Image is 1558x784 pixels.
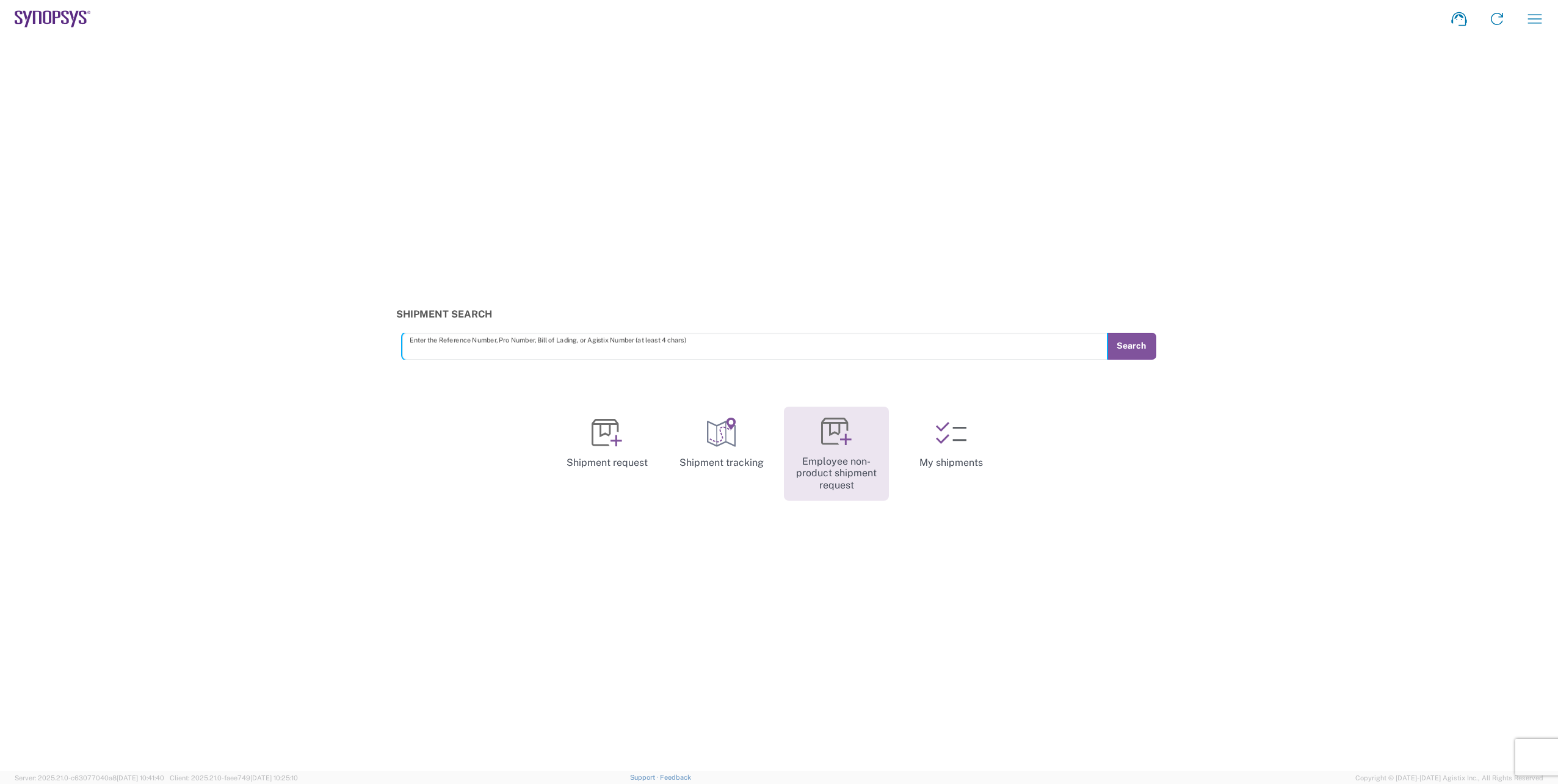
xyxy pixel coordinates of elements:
span: [DATE] 10:41:40 [117,774,164,782]
span: [DATE] 10:25:10 [250,774,298,782]
a: Feedback [660,774,691,781]
h3: Shipment Search [396,308,1162,320]
span: Server: 2025.21.0-c63077040a8 [15,774,164,782]
button: Search [1107,333,1156,360]
a: Shipment request [554,407,659,480]
a: Shipment tracking [669,407,774,480]
a: Employee non-product shipment request [784,407,889,501]
a: My shipments [899,407,1004,480]
span: Client: 2025.21.0-faee749 [170,774,298,782]
span: Copyright © [DATE]-[DATE] Agistix Inc., All Rights Reserved [1355,772,1543,783]
a: Support [630,774,661,781]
